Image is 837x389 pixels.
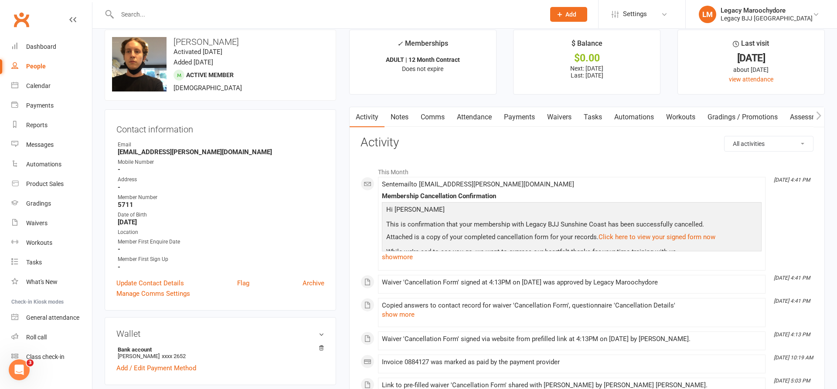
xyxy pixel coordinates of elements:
a: General attendance kiosk mode [11,308,92,328]
div: Automations [26,161,61,168]
a: Manage Comms Settings [116,288,190,299]
div: Memberships [397,38,448,54]
a: show more [382,251,762,263]
a: Dashboard [11,37,92,57]
a: Assessments [784,107,837,127]
div: Reports [26,122,48,129]
strong: - [118,263,324,271]
a: Waivers [11,213,92,233]
div: Member First Sign Up [118,255,324,264]
strong: - [118,245,324,253]
div: LM [699,6,716,23]
time: Added [DATE] [174,58,213,66]
a: Automations [608,107,660,127]
div: Waiver 'Cancellation Form' signed at 4:13PM on [DATE] was approved by Legacy Maroochydore [382,279,762,286]
div: Date of Birth [118,211,324,219]
div: Product Sales [26,180,64,187]
a: Click here to view your signed form now [599,233,715,241]
a: Notes [384,107,415,127]
a: Waivers [541,107,578,127]
strong: 5711 [118,201,324,209]
div: Gradings [26,200,51,207]
div: Member Number [118,193,324,202]
strong: [EMAIL_ADDRESS][PERSON_NAME][DOMAIN_NAME] [118,148,324,156]
div: Legacy Maroochydore [721,7,813,14]
li: This Month [361,163,813,177]
div: about [DATE] [686,65,817,74]
span: Add [565,11,576,18]
i: [DATE] 4:41 PM [774,177,810,183]
div: People [26,63,46,70]
p: Next: [DATE] Last: [DATE] [521,65,652,79]
a: Reports [11,115,92,135]
div: Link to pre-filled waiver 'Cancellation Form' shared with [PERSON_NAME] by [PERSON_NAME] [PERSON_... [382,382,762,389]
a: Comms [415,107,451,127]
a: Roll call [11,328,92,347]
strong: - [118,183,324,191]
a: Add / Edit Payment Method [116,363,196,373]
i: ✓ [397,40,403,48]
a: Product Sales [11,174,92,194]
div: [DATE] [686,54,817,63]
div: Address [118,176,324,184]
div: Location [118,228,324,237]
div: Calendar [26,82,51,89]
div: $ Balance [572,38,602,54]
a: What's New [11,272,92,292]
div: Mobile Number [118,158,324,166]
span: Settings [623,4,647,24]
a: Update Contact Details [116,278,184,288]
a: Gradings [11,194,92,213]
div: What's New [26,278,58,285]
div: Roll call [26,334,47,341]
span: Active member [186,71,234,78]
div: Waiver 'Cancellation Form' signed via website from prefilled link at 4:13PM on [DATE] by [PERSON_... [382,335,762,343]
i: [DATE] 4:13 PM [774,331,810,338]
span: [DEMOGRAPHIC_DATA] [174,84,242,92]
div: Invoice 0884127 was marked as paid by the payment provider [382,359,762,366]
a: People [11,57,92,76]
div: General attendance [26,314,79,321]
a: Archive [303,278,324,288]
a: Clubworx [10,9,32,30]
a: Flag [237,278,249,288]
span: Sent email to [EMAIL_ADDRESS][PERSON_NAME][DOMAIN_NAME] [382,180,574,188]
div: Messages [26,141,54,148]
p: Attached is a copy of your completed cancellation form for your records. [384,232,759,244]
h3: Contact information [116,121,324,134]
div: Tasks [26,259,42,266]
iframe: Intercom live chat [9,359,30,380]
i: [DATE] 4:41 PM [774,275,810,281]
button: show more [382,309,415,320]
div: Last visit [733,38,769,54]
button: Add [550,7,587,22]
a: Messages [11,135,92,155]
div: Workouts [26,239,52,246]
a: Workouts [660,107,701,127]
p: This is confirmation that your membership with Legacy BJJ Sunshine Coast has been successfully ca... [384,219,759,232]
a: Tasks [578,107,608,127]
a: Payments [11,96,92,115]
strong: - [118,166,324,173]
div: Email [118,141,324,149]
a: Gradings / Promotions [701,107,784,127]
span: 3 [27,359,34,366]
span: xxxx 2652 [162,353,186,359]
p: Hi [PERSON_NAME] [384,204,759,217]
h3: Activity [361,136,813,149]
time: Activated [DATE] [174,48,222,56]
span: Does not expire [402,65,443,72]
strong: Bank account [118,346,320,353]
a: Payments [498,107,541,127]
a: Calendar [11,76,92,96]
i: [DATE] 4:41 PM [774,298,810,304]
div: Legacy BJJ [GEOGRAPHIC_DATA] [721,14,813,22]
div: Dashboard [26,43,56,50]
p: While we’re sad to see you go, we want to express our heartfelt thanks for your time training wit... [384,247,759,259]
a: Automations [11,155,92,174]
div: $0.00 [521,54,652,63]
i: [DATE] 5:03 PM [774,378,810,384]
a: view attendance [729,76,773,83]
a: Activity [350,107,384,127]
div: Membership Cancellation Confirmation [382,193,762,200]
